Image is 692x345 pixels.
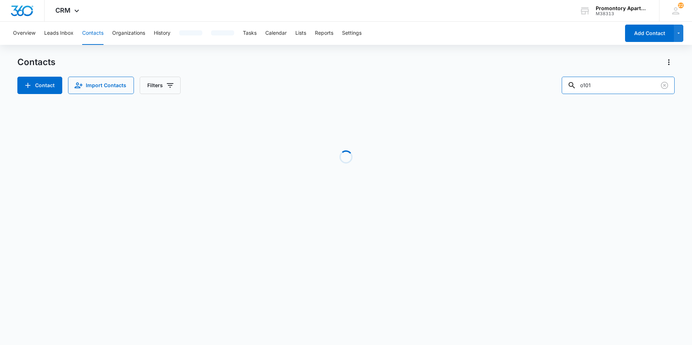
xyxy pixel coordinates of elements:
button: Settings [342,22,362,45]
button: Lists [295,22,306,45]
span: CRM [55,7,71,14]
button: Overview [13,22,35,45]
button: Reports [315,22,333,45]
button: Add Contact [17,77,62,94]
button: Actions [663,56,675,68]
button: Import Contacts [68,77,134,94]
button: Organizations [112,22,145,45]
div: account id [596,11,649,16]
input: Search Contacts [562,77,675,94]
button: Contacts [82,22,104,45]
div: notifications count [678,3,684,8]
button: History [154,22,170,45]
div: account name [596,5,649,11]
button: Add Contact [625,25,674,42]
button: Filters [140,77,181,94]
button: Calendar [265,22,287,45]
h1: Contacts [17,57,55,68]
button: Clear [659,80,670,91]
button: Tasks [243,22,257,45]
button: Leads Inbox [44,22,73,45]
span: 22 [678,3,684,8]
